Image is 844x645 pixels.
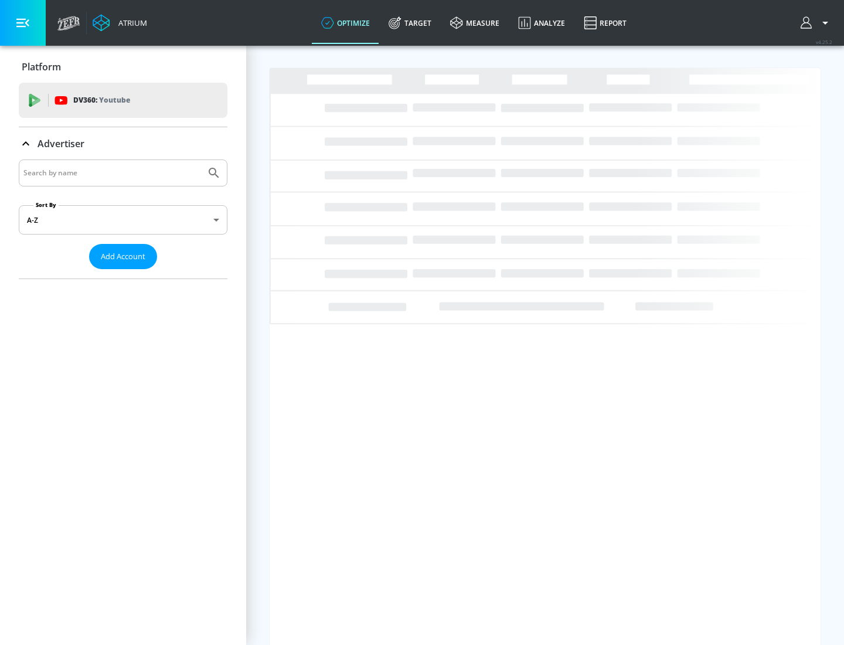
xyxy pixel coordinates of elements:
[89,244,157,269] button: Add Account
[33,201,59,209] label: Sort By
[19,205,227,235] div: A-Z
[93,14,147,32] a: Atrium
[19,159,227,279] div: Advertiser
[22,60,61,73] p: Platform
[574,2,636,44] a: Report
[19,269,227,279] nav: list of Advertiser
[19,127,227,160] div: Advertiser
[312,2,379,44] a: optimize
[101,250,145,263] span: Add Account
[73,94,130,107] p: DV360:
[99,94,130,106] p: Youtube
[19,50,227,83] div: Platform
[509,2,574,44] a: Analyze
[38,137,84,150] p: Advertiser
[379,2,441,44] a: Target
[19,83,227,118] div: DV360: Youtube
[441,2,509,44] a: measure
[114,18,147,28] div: Atrium
[23,165,201,181] input: Search by name
[816,39,832,45] span: v 4.25.2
